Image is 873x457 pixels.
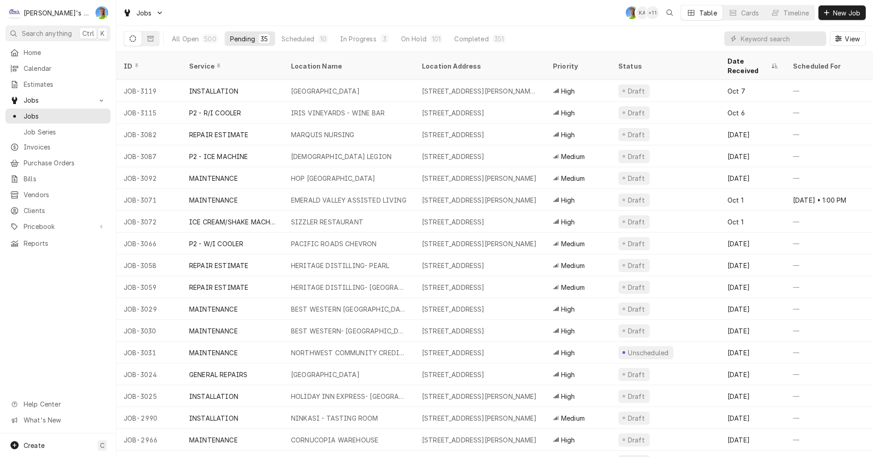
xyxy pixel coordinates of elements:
a: Home [5,45,110,60]
div: Korey Austin's Avatar [636,6,649,19]
div: JOB-3025 [116,385,182,407]
div: BEST WESTERN [GEOGRAPHIC_DATA][US_STATE] [291,304,407,314]
span: Home [24,48,106,57]
div: 500 [204,34,216,44]
div: MAINTENANCE [189,326,238,336]
div: [STREET_ADDRESS] [422,370,485,379]
div: MAINTENANCE [189,304,238,314]
div: [DATE] [720,167,786,189]
div: [DATE] [720,124,786,145]
div: Oct 7 [720,80,786,102]
a: Calendar [5,61,110,76]
div: KA [636,6,649,19]
div: [STREET_ADDRESS][PERSON_NAME] [422,392,537,401]
div: Greg Austin's Avatar [626,6,638,19]
a: Go to What's New [5,412,110,427]
div: Timeline [783,8,809,18]
div: [PERSON_NAME]'s Refrigeration [24,8,90,18]
div: Cards [741,8,759,18]
span: Medium [561,152,585,161]
div: REPAIR ESTIMATE [189,283,248,292]
div: On Hold [401,34,426,44]
span: High [561,392,575,401]
div: MARQUIS NURSING [291,130,354,139]
span: High [561,326,575,336]
div: JOB-3087 [116,145,182,167]
div: [STREET_ADDRESS][PERSON_NAME][PERSON_NAME] [422,86,538,96]
span: Job Series [24,127,106,137]
div: Unscheduled [627,348,670,358]
div: C [8,6,21,19]
div: 101 [432,34,441,44]
div: GA [95,6,108,19]
div: Draft [627,217,646,227]
div: In Progress [340,34,376,44]
span: Medium [561,283,585,292]
span: C [100,441,105,450]
span: High [561,304,575,314]
span: High [561,195,575,205]
div: + 11 [646,6,659,19]
div: ICE CREAM/SHAKE MACHINE REPAIR [189,217,276,227]
span: High [561,108,575,118]
div: Greg Austin's Avatar [95,6,108,19]
div: [DEMOGRAPHIC_DATA] LEGION [291,152,391,161]
span: Medium [561,174,585,183]
div: P2 - ICE MACHINE [189,152,248,161]
div: Draft [627,195,646,205]
div: JOB-3092 [116,167,182,189]
div: [STREET_ADDRESS] [422,283,485,292]
div: JOB-3115 [116,102,182,124]
div: BEST WESTERN- [GEOGRAPHIC_DATA] [291,326,407,336]
div: REPAIR ESTIMATE [189,130,248,139]
span: New Job [831,8,862,18]
span: Pricebook [24,222,92,231]
div: Draft [627,174,646,183]
a: Go to Help Center [5,397,110,412]
a: Go to Pricebook [5,219,110,234]
a: Bills [5,171,110,186]
div: [DATE] [720,385,786,407]
div: 10 [320,34,326,44]
div: Draft [627,108,646,118]
div: Draft [627,435,646,445]
a: Reports [5,236,110,251]
span: Ctrl [82,29,94,38]
div: REPAIR ESTIMATE [189,261,248,270]
span: Help Center [24,399,105,409]
div: PACIFIC ROADS CHEVRON [291,239,376,248]
div: MAINTENANCE [189,174,238,183]
a: Vendors [5,187,110,202]
div: JOB-3119 [116,80,182,102]
div: [DATE] [720,429,786,451]
div: Oct 6 [720,102,786,124]
div: [STREET_ADDRESS][PERSON_NAME] [422,239,537,248]
div: CORNUCOPIA WAREHOUSE [291,435,378,445]
div: Pending [230,34,255,44]
div: [GEOGRAPHIC_DATA] [291,370,360,379]
div: [STREET_ADDRESS] [422,304,485,314]
div: Draft [627,86,646,96]
div: [STREET_ADDRESS][PERSON_NAME] [422,195,537,205]
div: All Open [172,34,199,44]
button: View [830,31,866,46]
div: JOB-3029 [116,298,182,320]
div: HERITAGE DISTILLING- [GEOGRAPHIC_DATA] [291,283,407,292]
div: JOB-3082 [116,124,182,145]
span: High [561,217,575,227]
div: Draft [627,392,646,401]
div: Draft [627,304,646,314]
div: [DATE] [720,145,786,167]
div: HOLIDAY INN EXPRESS- [GEOGRAPHIC_DATA] [291,392,407,401]
div: Clay's Refrigeration's Avatar [8,6,21,19]
span: High [561,130,575,139]
div: HERITAGE DISTILLING- PEARL [291,261,389,270]
div: [STREET_ADDRESS][PERSON_NAME] [422,174,537,183]
div: Service [189,61,275,71]
div: INSTALLATION [189,392,238,401]
span: Medium [561,239,585,248]
div: [DATE] [720,233,786,254]
button: Open search [662,5,677,20]
div: [STREET_ADDRESS] [422,217,485,227]
div: [STREET_ADDRESS] [422,261,485,270]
